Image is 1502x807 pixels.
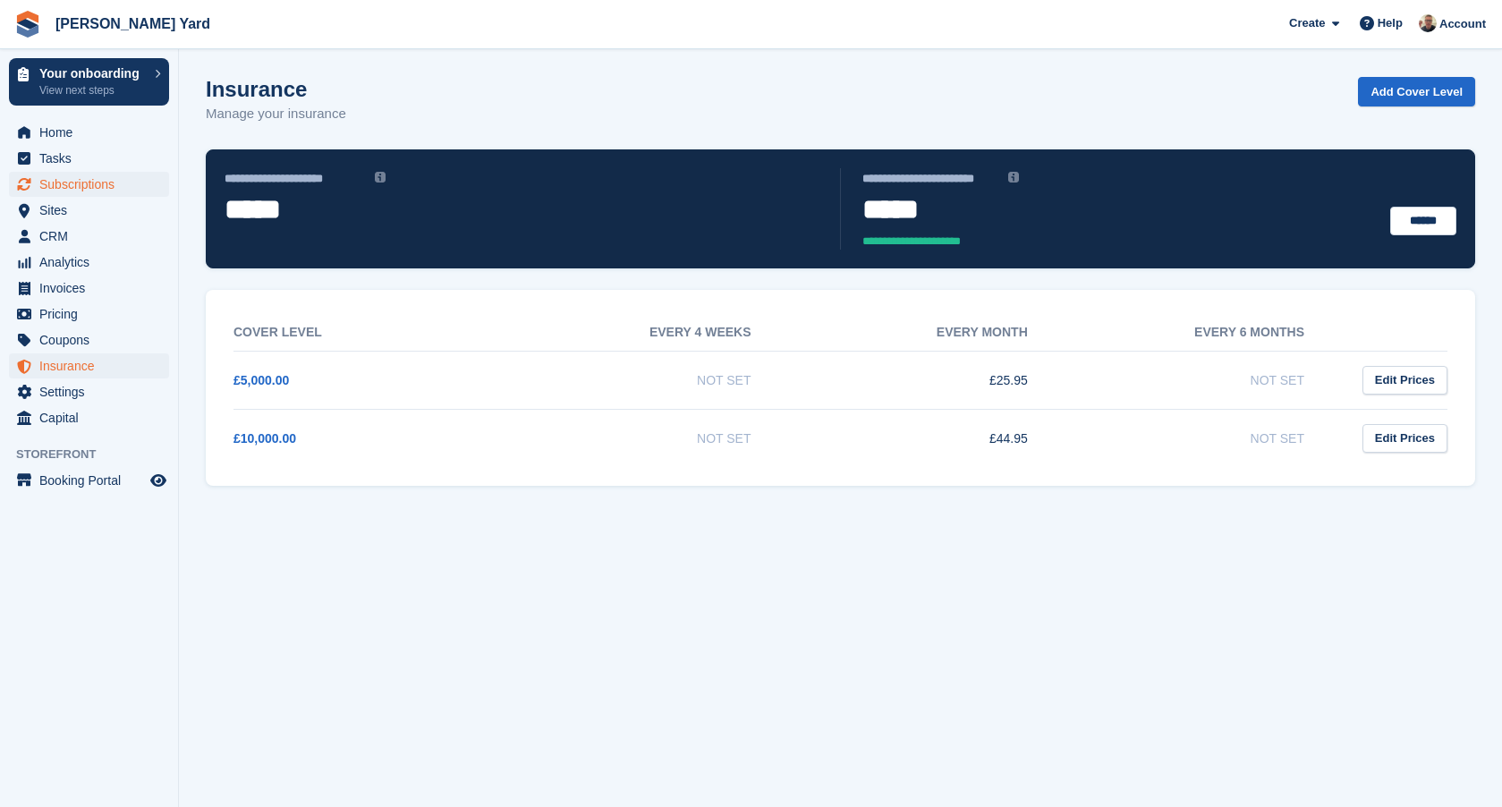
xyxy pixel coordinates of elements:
[16,446,178,463] span: Storefront
[787,409,1064,467] td: £44.95
[9,353,169,378] a: menu
[1008,172,1019,183] img: icon-info-grey-7440780725fd019a000dd9b08b2336e03edf1995a4989e88bcd33f0948082b44.svg
[1289,14,1325,32] span: Create
[9,327,169,353] a: menu
[9,250,169,275] a: menu
[39,276,147,301] span: Invoices
[39,67,146,80] p: Your onboarding
[39,224,147,249] span: CRM
[510,351,786,409] td: Not Set
[206,77,346,101] h1: Insurance
[39,82,146,98] p: View next steps
[39,120,147,145] span: Home
[1362,366,1447,395] a: Edit Prices
[787,351,1064,409] td: £25.95
[9,224,169,249] a: menu
[9,146,169,171] a: menu
[9,198,169,223] a: menu
[233,373,289,387] a: £5,000.00
[1358,77,1475,106] a: Add Cover Level
[1064,314,1340,352] th: Every 6 months
[39,302,147,327] span: Pricing
[48,9,217,38] a: [PERSON_NAME] Yard
[39,353,147,378] span: Insurance
[1064,409,1340,467] td: Not Set
[233,314,510,352] th: Cover Level
[39,198,147,223] span: Sites
[9,172,169,197] a: menu
[1378,14,1403,32] span: Help
[9,276,169,301] a: menu
[9,379,169,404] a: menu
[1419,14,1437,32] img: Si Allen
[510,409,786,467] td: Not Set
[148,470,169,491] a: Preview store
[39,379,147,404] span: Settings
[9,468,169,493] a: menu
[9,58,169,106] a: Your onboarding View next steps
[206,104,346,124] p: Manage your insurance
[39,172,147,197] span: Subscriptions
[1439,15,1486,33] span: Account
[39,405,147,430] span: Capital
[39,250,147,275] span: Analytics
[39,146,147,171] span: Tasks
[787,314,1064,352] th: Every month
[375,172,386,183] img: icon-info-grey-7440780725fd019a000dd9b08b2336e03edf1995a4989e88bcd33f0948082b44.svg
[39,327,147,353] span: Coupons
[510,314,786,352] th: Every 4 weeks
[14,11,41,38] img: stora-icon-8386f47178a22dfd0bd8f6a31ec36ba5ce8667c1dd55bd0f319d3a0aa187defe.svg
[9,120,169,145] a: menu
[9,405,169,430] a: menu
[9,302,169,327] a: menu
[233,431,296,446] a: £10,000.00
[1362,424,1447,454] a: Edit Prices
[39,468,147,493] span: Booking Portal
[1064,351,1340,409] td: Not Set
